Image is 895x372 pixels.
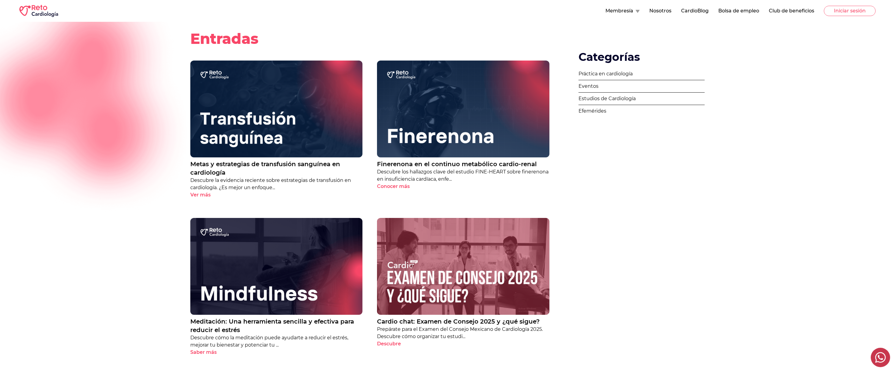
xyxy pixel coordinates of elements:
[377,317,549,326] a: Cardio chat: Examen de Consejo 2025 y ¿qué sigue?
[190,218,362,315] img: Meditación: Una herramienta sencilla y efectiva para reducir el estrés
[377,183,420,190] button: Conocer más
[190,191,362,199] a: Ver más
[579,68,705,80] a: Práctica en cardiología
[377,340,411,347] button: Descubre
[190,31,705,46] h1: Entradas
[377,160,549,168] a: Finerenona en el continuo metabólico cardio-renal
[190,349,227,356] button: Saber más
[377,340,549,347] a: Descubre
[190,177,362,191] p: Descubre la evidencia reciente sobre estrategias de transfusión en cardiología. ¿Es mejor un enfo...
[579,93,705,105] a: Estudios de Cardiología
[190,317,362,334] a: Meditación: Una herramienta sencilla y efectiva para reducir el estrés
[190,191,221,199] button: Ver más
[377,183,549,190] a: Conocer más
[377,61,549,157] img: Finerenona en el continuo metabólico cardio-renal
[718,7,759,15] button: Bolsa de empleo
[190,160,362,177] a: Metas y estrategias de transfusión sanguínea en cardiología
[377,218,549,315] img: Cardio chat: Examen de Consejo 2025 y ¿qué sigue?
[190,349,362,356] a: Saber más
[579,105,705,117] a: Efemérides
[190,61,362,157] img: Metas y estrategias de transfusión sanguínea en cardiología
[605,7,640,15] button: Membresía
[649,7,671,15] button: Nosotros
[377,183,410,190] p: Conocer más
[190,191,211,199] p: Ver más
[19,5,58,17] img: RETO Cardio Logo
[579,51,705,63] h2: Categorías
[579,80,705,93] a: Eventos
[190,349,217,356] p: Saber más
[681,7,709,15] button: CardioBlog
[190,334,362,349] p: Descubre cómo la meditación puede ayudarte a reducir el estrés, mejorar tu bienestar y potenciar ...
[377,326,549,340] p: Prepárate para el Examen del Consejo Mexicano de Cardiología 2025. Descubre cómo organizar tu est...
[769,7,814,15] button: Club de beneficios
[377,340,401,347] p: Descubre
[824,6,876,16] button: Iniciar sesión
[377,168,549,183] p: Descubre los hallazgos clave del estudio FINE-HEART sobre finerenona en insuficiencia cardíaca, e...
